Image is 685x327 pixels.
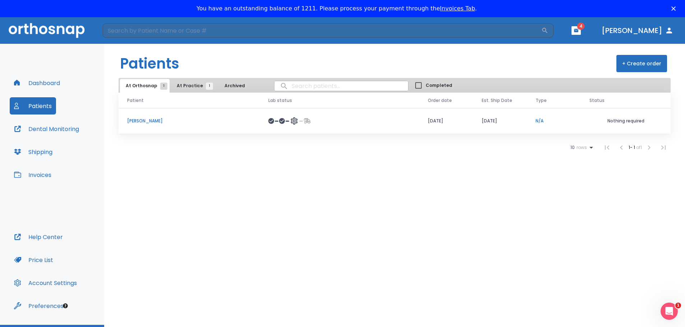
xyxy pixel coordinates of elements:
button: Dental Monitoring [10,120,83,137]
span: of 1 [636,144,642,150]
iframe: Intercom live chat [661,303,678,320]
div: tabs [120,79,254,93]
p: Nothing required [589,118,662,124]
a: Invoices Tab [440,5,475,12]
button: Dashboard [10,74,64,92]
span: rows [575,145,587,150]
td: [DATE] [473,108,527,134]
button: Patients [10,97,56,115]
span: Est. Ship Date [482,97,512,104]
p: N/A [536,118,572,124]
button: Shipping [10,143,57,160]
input: Search by Patient Name or Case # [103,23,541,38]
button: Price List [10,251,57,268]
button: + Create order [616,55,667,72]
span: 4 [577,23,585,30]
span: At Orthosnap [126,83,164,89]
div: You have an outstanding balance of 1211. Please process your payment through the . [196,5,477,12]
h1: Patients [120,53,179,74]
input: search [274,79,408,93]
span: 10 [570,145,575,150]
button: [PERSON_NAME] [599,24,676,37]
span: Patient [127,97,144,104]
td: [DATE] [419,108,473,134]
span: At Practice [177,83,209,89]
span: Status [589,97,605,104]
span: 1 [160,83,167,90]
img: Orthosnap [9,23,85,38]
span: 1 [206,83,213,90]
div: Tooltip anchor [62,303,69,309]
button: Archived [217,79,253,93]
div: Close [671,6,679,11]
span: Completed [426,82,452,89]
span: 1 - 1 [629,144,636,150]
span: Order date [428,97,452,104]
button: Preferences [10,297,68,314]
p: [PERSON_NAME] [127,118,251,124]
button: Invoices [10,166,56,183]
button: Help Center [10,228,67,246]
button: Account Settings [10,274,81,291]
span: Lab status [268,97,292,104]
span: Type [536,97,547,104]
span: 1 [675,303,681,308]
